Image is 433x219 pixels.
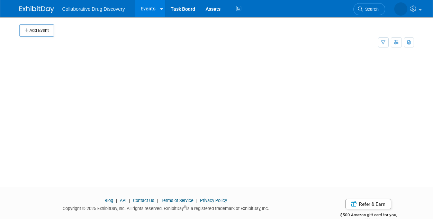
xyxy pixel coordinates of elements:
[19,24,54,37] button: Add Event
[345,199,391,209] a: Refer & Earn
[200,198,227,203] a: Privacy Policy
[127,198,132,203] span: |
[155,198,160,203] span: |
[19,204,313,212] div: Copyright © 2025 ExhibitDay, Inc. All rights reserved. ExhibitDay is a registered trademark of Ex...
[353,3,385,15] a: Search
[133,198,154,203] a: Contact Us
[195,198,199,203] span: |
[114,198,119,203] span: |
[161,198,193,203] a: Terms of Service
[394,2,407,16] img: Tamsin Lamont
[184,205,186,209] sup: ®
[19,6,54,13] img: ExhibitDay
[105,198,113,203] a: Blog
[363,7,379,12] span: Search
[62,6,125,12] span: Collaborative Drug Discovery
[120,198,126,203] a: API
